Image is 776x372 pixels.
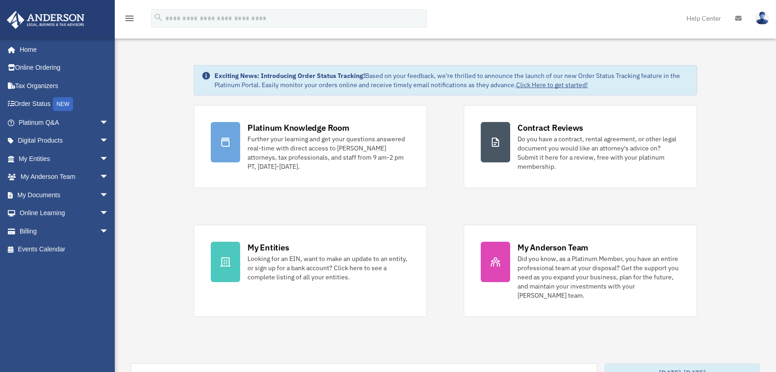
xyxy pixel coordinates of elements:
div: Based on your feedback, we're thrilled to announce the launch of our new Order Status Tracking fe... [214,71,689,89]
span: arrow_drop_down [100,150,118,168]
a: Platinum Q&Aarrow_drop_down [6,113,123,132]
a: Order StatusNEW [6,95,123,114]
i: search [153,12,163,22]
div: Looking for an EIN, want to make an update to an entity, or sign up for a bank account? Click her... [247,254,410,282]
a: Platinum Knowledge Room Further your learning and get your questions answered real-time with dire... [194,105,427,188]
span: arrow_drop_down [100,222,118,241]
a: Contract Reviews Do you have a contract, rental agreement, or other legal document you would like... [464,105,697,188]
span: arrow_drop_down [100,186,118,205]
a: menu [124,16,135,24]
a: Click Here to get started! [516,81,588,89]
a: My Documentsarrow_drop_down [6,186,123,204]
div: My Entities [247,242,289,253]
a: My Anderson Team Did you know, as a Platinum Member, you have an entire professional team at your... [464,225,697,317]
span: arrow_drop_down [100,168,118,187]
div: Platinum Knowledge Room [247,122,349,133]
span: arrow_drop_down [100,132,118,150]
a: My Entities Looking for an EIN, want to make an update to an entity, or sign up for a bank accoun... [194,225,427,317]
img: User Pic [755,11,769,25]
div: Further your learning and get your questions answered real-time with direct access to [PERSON_NAM... [247,134,410,171]
span: arrow_drop_down [100,204,118,223]
a: My Anderson Teamarrow_drop_down [6,168,123,186]
a: Home [6,40,118,59]
a: My Entitiesarrow_drop_down [6,150,123,168]
div: Contract Reviews [517,122,583,133]
a: Events Calendar [6,240,123,259]
a: Tax Organizers [6,77,123,95]
div: Did you know, as a Platinum Member, you have an entire professional team at your disposal? Get th... [517,254,680,300]
span: arrow_drop_down [100,113,118,132]
a: Billingarrow_drop_down [6,222,123,240]
strong: Exciting News: Introducing Order Status Tracking! [214,72,365,80]
a: Online Learningarrow_drop_down [6,204,123,222]
img: Anderson Advisors Platinum Portal [4,11,87,29]
div: NEW [53,97,73,111]
div: Do you have a contract, rental agreement, or other legal document you would like an attorney's ad... [517,134,680,171]
a: Online Ordering [6,59,123,77]
i: menu [124,13,135,24]
a: Digital Productsarrow_drop_down [6,132,123,150]
div: My Anderson Team [517,242,588,253]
